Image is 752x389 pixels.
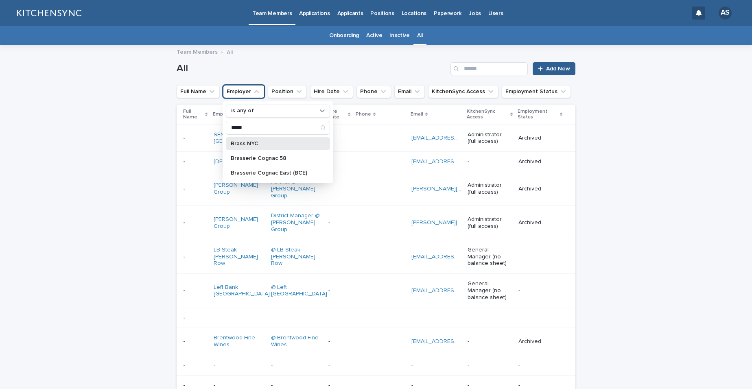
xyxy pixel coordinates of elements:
p: - [468,315,512,321]
button: Hire Date [310,85,353,98]
p: Employment Status [518,107,557,122]
a: [EMAIL_ADDRESS][DOMAIN_NAME] [411,135,503,141]
tr: -- --- -- -- [177,355,575,375]
p: - [328,219,350,226]
p: All [227,47,233,56]
p: - [214,315,265,321]
a: [PERSON_NAME] Group [214,216,265,230]
p: - [183,286,187,294]
tr: -- [PERSON_NAME] Group Partner @ [PERSON_NAME] Group - [PERSON_NAME][EMAIL_ADDRESS][DOMAIN_NAME] ... [177,172,575,205]
a: Team Members [177,47,218,56]
tr: -- --- -- -- [177,308,575,328]
p: General Manager (no balance sheet) [468,280,512,301]
p: - [328,254,350,260]
p: - [328,315,350,321]
a: Brentwood Fine Wines [214,334,265,348]
p: Archived [518,219,562,226]
p: - [518,254,562,260]
span: Add New [546,66,570,72]
input: Search [226,121,330,134]
tr: -- SENOR SISIG - [GEOGRAPHIC_DATA] @ SENOR SISIG - [GEOGRAPHIC_DATA] - [EMAIL_ADDRESS][DOMAIN_NAM... [177,125,575,152]
button: Employer [223,85,265,98]
tr: -- Left Bank [GEOGRAPHIC_DATA] @ Left [GEOGRAPHIC_DATA] - [EMAIL_ADDRESS][DOMAIN_NAME] General Ma... [177,274,575,308]
p: - [328,158,350,165]
p: - [214,382,265,389]
a: Inactive [389,26,410,45]
p: - [328,186,350,192]
button: Employment Status [502,85,571,98]
p: - [183,133,187,142]
p: Brasserie Cognac 58 [231,155,317,161]
button: Full Name [177,85,220,98]
button: Position [268,85,307,98]
p: - [183,380,187,389]
a: [EMAIL_ADDRESS][DOMAIN_NAME] [411,159,503,164]
tr: -- LB Steak [PERSON_NAME] Row @ LB Steak [PERSON_NAME] Row - [EMAIL_ADDRESS][DOMAIN_NAME] General... [177,240,575,273]
p: - [518,315,562,321]
p: - [468,338,512,345]
p: General Manager (no balance sheet) [468,247,512,267]
img: lGNCzQTxQVKGkIr0XjOy [16,5,81,21]
p: - [328,382,350,389]
p: - [411,360,415,369]
h1: All [177,63,447,74]
div: Search [226,121,330,135]
p: - [328,135,350,142]
a: Partner @ [PERSON_NAME] Group [271,179,322,199]
p: is any of [231,107,254,114]
p: - [183,252,187,260]
a: Add New [533,62,575,75]
a: [EMAIL_ADDRESS][DOMAIN_NAME] [411,288,503,293]
a: @ Brentwood Fine Wines [271,334,322,348]
p: - [183,184,187,192]
a: LB Steak [PERSON_NAME] Row [214,247,265,267]
p: - [183,360,187,369]
button: KitchenSync Access [428,85,498,98]
a: Onboarding [329,26,359,45]
p: Archived [518,186,562,192]
a: Left Bank [GEOGRAPHIC_DATA] [214,284,270,298]
a: [PERSON_NAME][EMAIL_ADDRESS][DOMAIN_NAME] [411,220,548,225]
p: KitchenSync Access [467,107,508,122]
p: - [214,362,265,369]
a: District Manager @ [PERSON_NAME] Group [271,212,322,233]
a: [EMAIL_ADDRESS][DOMAIN_NAME] [411,339,503,344]
p: - [518,287,562,294]
p: Employer [213,110,235,119]
a: [DEMOGRAPHIC_DATA] [214,158,274,165]
a: SENOR SISIG - [GEOGRAPHIC_DATA] [214,131,270,145]
a: [EMAIL_ADDRESS][DOMAIN_NAME] [411,254,503,260]
a: @ Left [GEOGRAPHIC_DATA] [271,284,327,298]
button: Phone [356,85,391,98]
p: - [328,362,350,369]
p: - [183,157,187,165]
p: Full Name [183,107,203,122]
p: Administrator (full access) [468,131,512,145]
input: Search [450,62,528,75]
p: - [411,313,415,321]
a: Active [366,26,382,45]
p: - [183,337,187,345]
p: - [468,382,512,389]
p: Hire Date [328,107,346,122]
p: - [518,382,562,389]
p: Archived [518,338,562,345]
p: - [183,218,187,226]
p: Brasserie Cognac East (BCE) [231,170,317,176]
a: [PERSON_NAME][EMAIL_ADDRESS][DOMAIN_NAME] [411,186,548,192]
a: All [417,26,423,45]
p: Phone [356,110,371,119]
div: AS [719,7,732,20]
p: Administrator (full access) [468,182,512,196]
p: - [468,362,512,369]
tr: -- [PERSON_NAME] Group District Manager @ [PERSON_NAME] Group - [PERSON_NAME][EMAIL_ADDRESS][DOMA... [177,206,575,240]
p: - [328,287,350,294]
p: - [183,313,187,321]
p: Email [411,110,423,119]
a: @ LB Steak [PERSON_NAME] Row [271,247,322,267]
p: - [468,158,512,165]
p: Administrator (full access) [468,216,512,230]
button: Email [394,85,425,98]
p: Brass NYC [231,141,317,146]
